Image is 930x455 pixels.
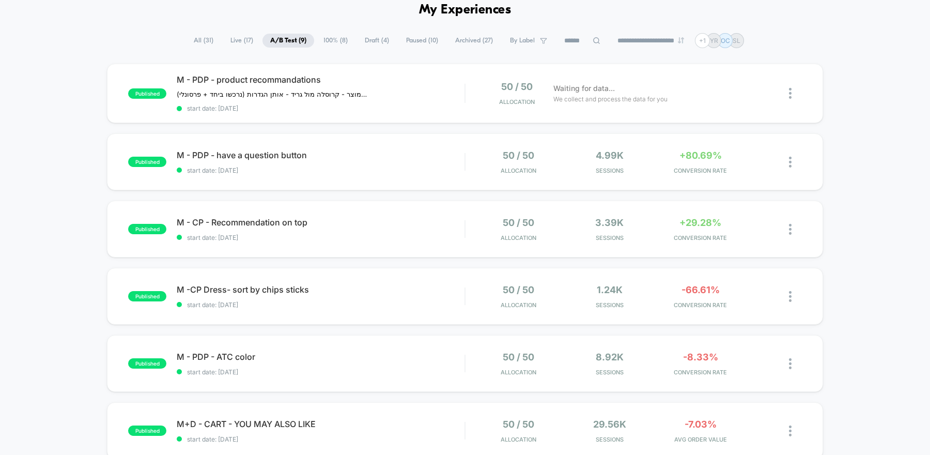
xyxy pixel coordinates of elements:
[177,150,464,160] span: M - PDP - have a question button
[679,150,722,161] span: +80.69%
[357,34,397,48] span: Draft ( 4 )
[501,301,536,309] span: Allocation
[177,217,464,228] span: M - CP - Recommendation on top
[503,284,534,295] span: 50 / 50
[177,234,464,241] span: start date: [DATE]
[658,234,743,241] span: CONVERSION RATE
[553,83,615,94] span: Waiting for data...
[596,352,624,362] span: 8.92k
[658,167,743,174] span: CONVERSION RATE
[710,37,718,44] p: YR
[683,352,718,362] span: -8.33%
[128,88,166,99] span: published
[553,94,668,104] span: We collect and process the data for you
[501,234,536,241] span: Allocation
[658,369,743,376] span: CONVERSION RATE
[789,291,792,302] img: close
[789,157,792,168] img: close
[316,34,355,48] span: 100% ( 8 )
[501,369,536,376] span: Allocation
[789,224,792,235] img: close
[685,419,717,430] span: -7.03%
[503,419,534,430] span: 50 / 50
[789,358,792,369] img: close
[567,436,653,443] span: Sessions
[177,419,464,429] span: M+D - CART - YOU MAY ALSO LIKE
[447,34,501,48] span: Archived ( 27 )
[177,166,464,174] span: start date: [DATE]
[733,37,740,44] p: SL
[186,34,221,48] span: All ( 31 )
[177,435,464,443] span: start date: [DATE]
[510,37,535,44] span: By Label
[567,369,653,376] span: Sessions
[177,104,464,112] span: start date: [DATE]
[128,291,166,301] span: published
[128,426,166,436] span: published
[177,74,464,85] span: M - PDP - product recommandations
[128,157,166,167] span: published
[177,301,464,309] span: start date: [DATE]
[499,98,535,105] span: Allocation
[503,217,534,228] span: 50 / 50
[398,34,446,48] span: Paused ( 10 )
[679,217,721,228] span: +29.28%
[595,217,624,228] span: 3.39k
[789,426,792,436] img: close
[567,301,653,309] span: Sessions
[593,419,626,430] span: 29.56k
[567,167,653,174] span: Sessions
[681,284,720,295] span: -66.61%
[128,358,166,369] span: published
[419,3,512,18] h1: My Experiences
[597,284,623,295] span: 1.24k
[695,33,710,48] div: + 1
[223,34,261,48] span: Live ( 17 )
[658,301,743,309] span: CONVERSION RATE
[503,150,534,161] span: 50 / 50
[658,436,743,443] span: AVG ORDER VALUE
[721,37,730,44] p: OC
[262,34,314,48] span: A/B Test ( 9 )
[567,234,653,241] span: Sessions
[177,284,464,295] span: M -CP Dress- sort by chips sticks
[678,37,684,43] img: end
[789,88,792,99] img: close
[503,352,534,362] span: 50 / 50
[501,81,533,92] span: 50 / 50
[177,368,464,376] span: start date: [DATE]
[177,352,464,362] span: M - PDP - ATC color
[501,436,536,443] span: Allocation
[128,224,166,234] span: published
[177,90,368,98] span: ניסוי על תצוגת המלצות בעמוד מוצר - קרוסלה מול גריד - אותן הגדרות (נרכשו ביחד + פרסונלי)
[596,150,624,161] span: 4.99k
[501,167,536,174] span: Allocation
